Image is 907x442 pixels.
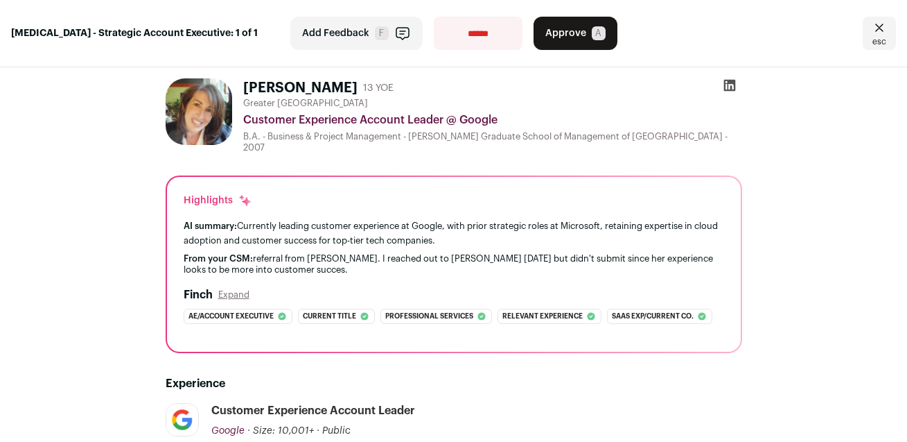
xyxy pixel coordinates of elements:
h2: Experience [166,375,742,392]
span: Current title [303,309,356,323]
button: Approve A [534,17,617,50]
span: Google [211,426,245,436]
span: F [375,26,389,40]
div: B.A. - Business & Project Management - [PERSON_NAME] Graduate School of Management of [GEOGRAPHIC... [243,131,742,153]
span: Greater [GEOGRAPHIC_DATA] [243,98,368,109]
button: Expand [218,289,249,300]
img: 8d2c6156afa7017e60e680d3937f8205e5697781b6c771928cb24e9df88505de.jpg [166,404,198,436]
span: Relevant experience [502,309,583,323]
span: · [317,424,319,438]
button: Add Feedback F [290,17,423,50]
a: Close [863,17,896,50]
img: 32e75ef857ff299adad1c3701cb2c2731d5081770cf066c50b9481b32a1203e4 [166,78,232,145]
span: Add Feedback [302,26,369,40]
strong: [MEDICAL_DATA] - Strategic Account Executive: 1 of 1 [11,26,258,40]
div: Highlights [184,194,252,207]
span: Ae/account executive [188,309,274,323]
span: From your CSM: [184,254,253,263]
span: Approve [545,26,586,40]
span: AI summary: [184,221,237,230]
span: esc [872,36,886,47]
span: Professional services [385,309,473,323]
div: Customer Experience Account Leader @ Google [243,112,742,128]
span: Saas exp/current co. [612,309,694,323]
div: 13 YOE [363,81,394,95]
div: Currently leading customer experience at Google, with prior strategic roles at Microsoft, retaini... [184,219,724,248]
span: Public [322,426,351,436]
span: A [592,26,606,40]
div: referral from [PERSON_NAME]. I reached out to [PERSON_NAME] [DATE] but didn't submit since her ex... [184,253,724,275]
div: Customer Experience Account Leader [211,403,415,418]
h2: Finch [184,287,213,303]
h1: [PERSON_NAME] [243,78,358,98]
span: · Size: 10,001+ [247,426,314,436]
